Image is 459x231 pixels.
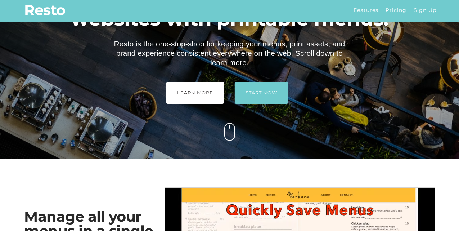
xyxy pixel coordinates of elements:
[350,3,382,17] a: Features
[24,3,66,17] a: Resto
[44,9,415,28] span: websites with printable menus.
[166,82,224,104] a: Learn More
[382,3,410,17] a: Pricing
[235,82,288,104] a: Start Now
[410,3,440,17] a: Sign Up
[107,39,351,67] p: Resto is the one-stop-shop for keeping your menus, print assets, and brand experience consistent ...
